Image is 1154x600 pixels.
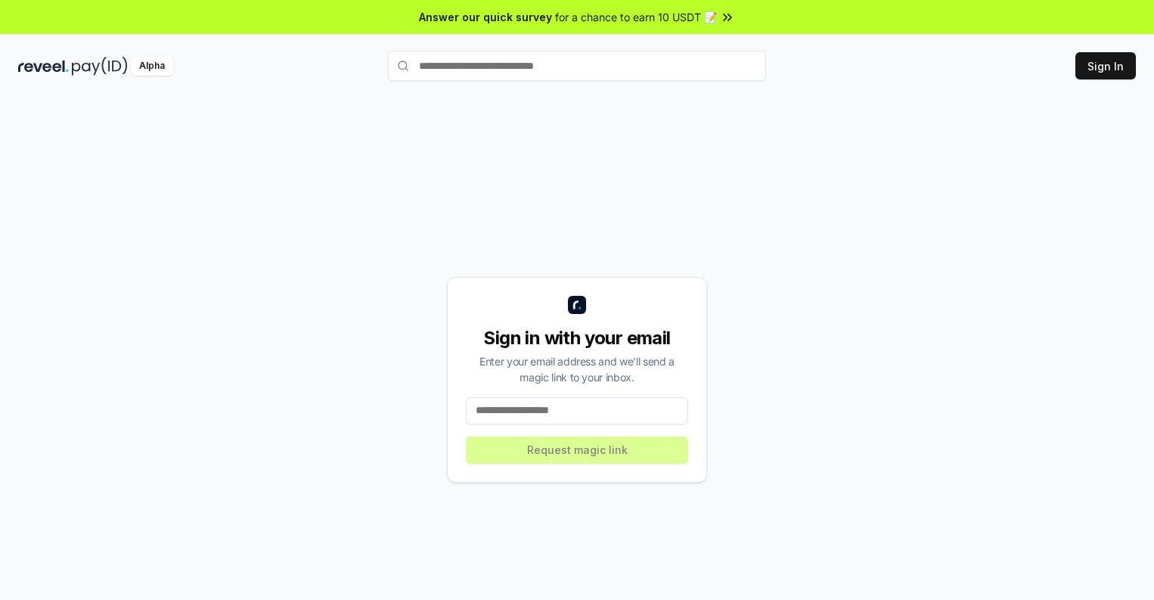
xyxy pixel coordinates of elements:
[555,9,717,25] span: for a chance to earn 10 USDT 📝
[18,57,69,76] img: reveel_dark
[568,296,586,314] img: logo_small
[1075,52,1136,79] button: Sign In
[131,57,173,76] div: Alpha
[466,353,688,385] div: Enter your email address and we’ll send a magic link to your inbox.
[419,9,552,25] span: Answer our quick survey
[72,57,128,76] img: pay_id
[466,326,688,350] div: Sign in with your email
